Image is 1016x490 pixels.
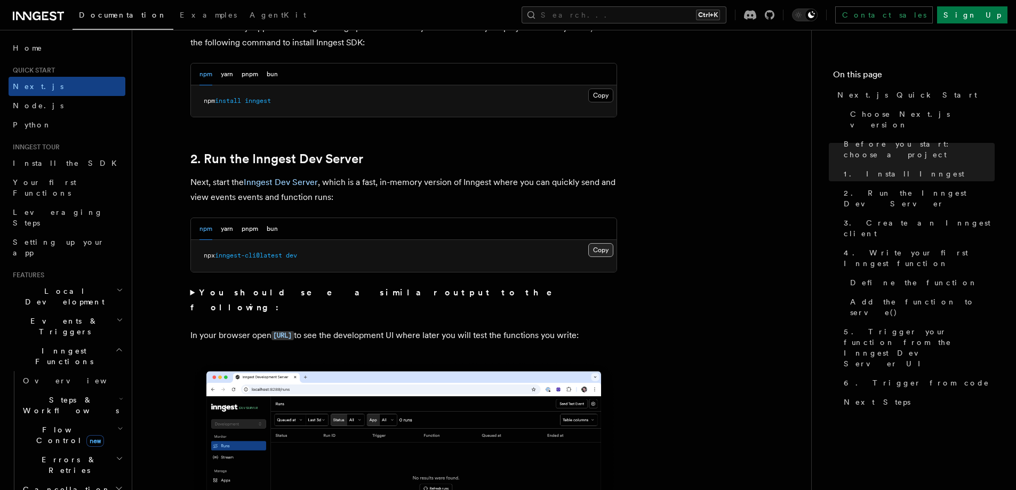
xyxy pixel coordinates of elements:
[833,85,995,105] a: Next.js Quick Start
[846,273,995,292] a: Define the function
[79,11,167,19] span: Documentation
[13,82,63,91] span: Next.js
[9,96,125,115] a: Node.js
[173,3,243,29] a: Examples
[199,63,212,85] button: npm
[850,296,995,318] span: Add the function to serve()
[844,139,995,160] span: Before you start: choose a project
[696,10,720,20] kbd: Ctrl+K
[199,218,212,240] button: npm
[13,238,105,257] span: Setting up your app
[9,203,125,232] a: Leveraging Steps
[850,109,995,130] span: Choose Next.js version
[9,66,55,75] span: Quick start
[9,271,44,279] span: Features
[13,208,103,227] span: Leveraging Steps
[839,322,995,373] a: 5. Trigger your function from the Inngest Dev Server UI
[250,11,306,19] span: AgentKit
[588,89,613,102] button: Copy
[19,424,117,446] span: Flow Control
[9,232,125,262] a: Setting up your app
[833,68,995,85] h4: On this page
[221,63,233,85] button: yarn
[19,450,125,480] button: Errors & Retries
[844,377,989,388] span: 6. Trigger from code
[846,292,995,322] a: Add the function to serve()
[190,328,617,343] p: In your browser open to see the development UI where later you will test the functions you write:
[190,175,617,205] p: Next, start the , which is a fast, in-memory version of Inngest where you can quickly send and vi...
[19,371,125,390] a: Overview
[190,285,617,315] summary: You should see a similar output to the following:
[13,43,43,53] span: Home
[267,63,278,85] button: bun
[9,77,125,96] a: Next.js
[204,252,215,259] span: npx
[844,326,995,369] span: 5. Trigger your function from the Inngest Dev Server UI
[9,316,116,337] span: Events & Triggers
[245,97,271,105] span: inngest
[839,392,995,412] a: Next Steps
[9,346,115,367] span: Inngest Functions
[9,143,60,151] span: Inngest tour
[180,11,237,19] span: Examples
[9,154,125,173] a: Install the SDK
[190,20,617,50] p: With the Next.js app now running running open a new tab in your terminal. In your project directo...
[19,454,116,476] span: Errors & Retries
[190,151,363,166] a: 2. Run the Inngest Dev Server
[9,173,125,203] a: Your first Functions
[19,420,125,450] button: Flow Controlnew
[839,213,995,243] a: 3. Create an Inngest client
[242,218,258,240] button: pnpm
[850,277,978,288] span: Define the function
[846,105,995,134] a: Choose Next.js version
[844,397,910,407] span: Next Steps
[844,168,964,179] span: 1. Install Inngest
[844,218,995,239] span: 3. Create an Inngest client
[839,243,995,273] a: 4. Write your first Inngest function
[839,164,995,183] a: 1. Install Inngest
[19,395,119,416] span: Steps & Workflows
[9,311,125,341] button: Events & Triggers
[267,218,278,240] button: bun
[215,252,282,259] span: inngest-cli@latest
[215,97,241,105] span: install
[844,247,995,269] span: 4. Write your first Inngest function
[243,3,313,29] a: AgentKit
[13,178,76,197] span: Your first Functions
[13,159,123,167] span: Install the SDK
[844,188,995,209] span: 2. Run the Inngest Dev Server
[244,177,318,187] a: Inngest Dev Server
[242,63,258,85] button: pnpm
[13,101,63,110] span: Node.js
[23,376,133,385] span: Overview
[839,373,995,392] a: 6. Trigger from code
[19,390,125,420] button: Steps & Workflows
[73,3,173,30] a: Documentation
[937,6,1007,23] a: Sign Up
[86,435,104,447] span: new
[588,243,613,257] button: Copy
[839,183,995,213] a: 2. Run the Inngest Dev Server
[271,331,294,340] code: [URL]
[837,90,977,100] span: Next.js Quick Start
[271,330,294,340] a: [URL]
[286,252,297,259] span: dev
[839,134,995,164] a: Before you start: choose a project
[9,341,125,371] button: Inngest Functions
[13,121,52,129] span: Python
[9,115,125,134] a: Python
[9,38,125,58] a: Home
[9,286,116,307] span: Local Development
[190,287,567,312] strong: You should see a similar output to the following:
[204,97,215,105] span: npm
[522,6,726,23] button: Search...Ctrl+K
[9,282,125,311] button: Local Development
[835,6,933,23] a: Contact sales
[792,9,818,21] button: Toggle dark mode
[221,218,233,240] button: yarn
